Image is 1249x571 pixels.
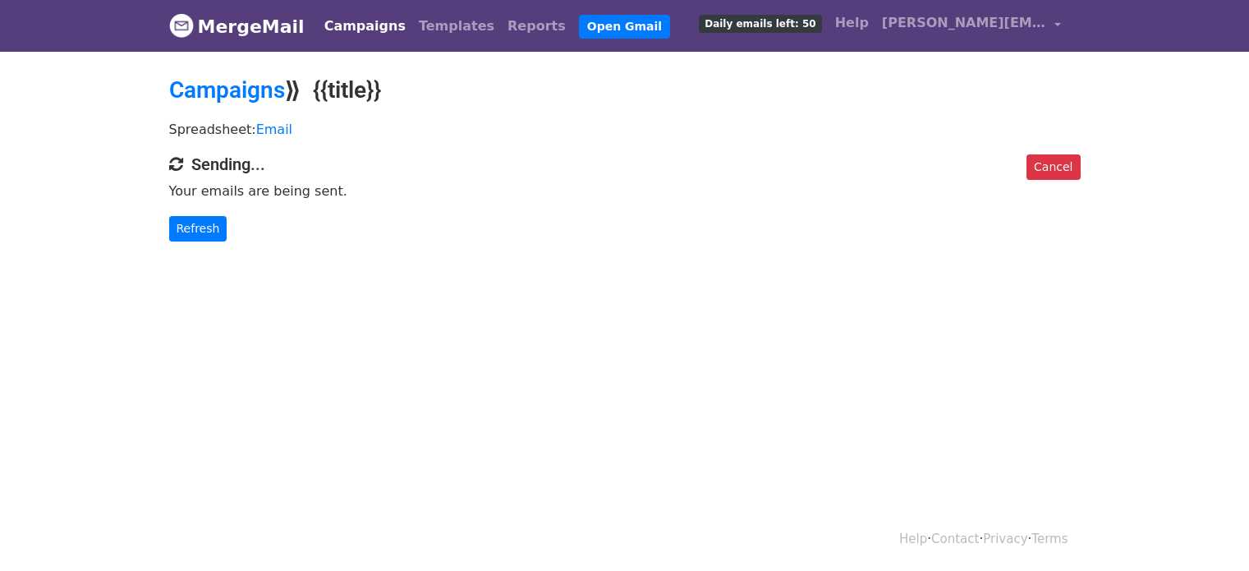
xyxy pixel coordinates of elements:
[1026,154,1080,180] a: Cancel
[169,121,1081,138] p: Spreadsheet:
[983,532,1027,546] a: Privacy
[318,10,412,43] a: Campaigns
[699,15,821,33] span: Daily emails left: 50
[882,13,1046,33] span: [PERSON_NAME][EMAIL_ADDRESS][DOMAIN_NAME]
[412,10,501,43] a: Templates
[501,10,572,43] a: Reports
[169,9,305,44] a: MergeMail
[169,182,1081,200] p: Your emails are being sent.
[1031,532,1068,546] a: Terms
[899,532,927,546] a: Help
[692,7,828,39] a: Daily emails left: 50
[256,122,292,137] a: Email
[931,532,979,546] a: Contact
[829,7,875,39] a: Help
[169,216,227,242] a: Refresh
[169,76,1081,104] h2: ⟫ {{title}}
[579,15,670,39] a: Open Gmail
[169,154,1081,174] h4: Sending...
[875,7,1068,45] a: [PERSON_NAME][EMAIL_ADDRESS][DOMAIN_NAME]
[169,13,194,38] img: MergeMail logo
[169,76,285,104] a: Campaigns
